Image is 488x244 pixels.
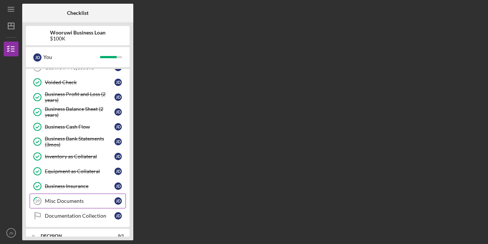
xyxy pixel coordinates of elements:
button: JD [4,225,19,240]
b: Wooruwi Business Loan [50,30,106,36]
div: Business Profit and Loss (2 years) [45,91,114,103]
a: 29Misc DocumentsJD [30,194,126,208]
tspan: 20 [35,65,40,70]
div: Misc Documents [45,198,114,204]
a: Business InsuranceJD [30,179,126,194]
div: Documentation Collection [45,213,114,219]
a: Voided CheckJD [30,75,126,90]
div: J D [114,123,122,131]
a: Business Profit and Loss (2 years)JD [30,90,126,105]
div: 0 / 1 [111,234,124,238]
div: Business Bank Statements (3mos) [45,136,114,148]
div: J D [114,79,122,86]
b: Checklist [67,10,88,16]
div: Business Balance Sheet (2 years) [45,106,114,118]
text: JD [9,231,13,235]
div: J D [114,108,122,116]
div: J D [114,168,122,175]
div: J D [114,138,122,145]
a: Business Bank Statements (3mos)JD [30,134,126,149]
div: Business Insurance [45,183,114,189]
a: Inventory as CollateralJD [30,149,126,164]
tspan: 29 [35,199,40,204]
div: Business Cash Flow [45,124,114,130]
a: Business Balance Sheet (2 years)JD [30,105,126,119]
div: J D [114,93,122,101]
div: J D [114,153,122,160]
div: Decision [41,234,106,238]
a: Equipment as CollateralJD [30,164,126,179]
div: Equipment as Collateral [45,168,114,174]
a: Business Cash FlowJD [30,119,126,134]
div: J D [33,53,41,62]
div: Inventory as Collateral [45,154,114,159]
div: J D [114,212,122,220]
div: You [43,51,100,63]
div: $100K [50,36,106,42]
a: Documentation CollectionJD [30,208,126,223]
div: Voided Check [45,79,114,85]
div: J D [114,182,122,190]
div: J D [114,197,122,205]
